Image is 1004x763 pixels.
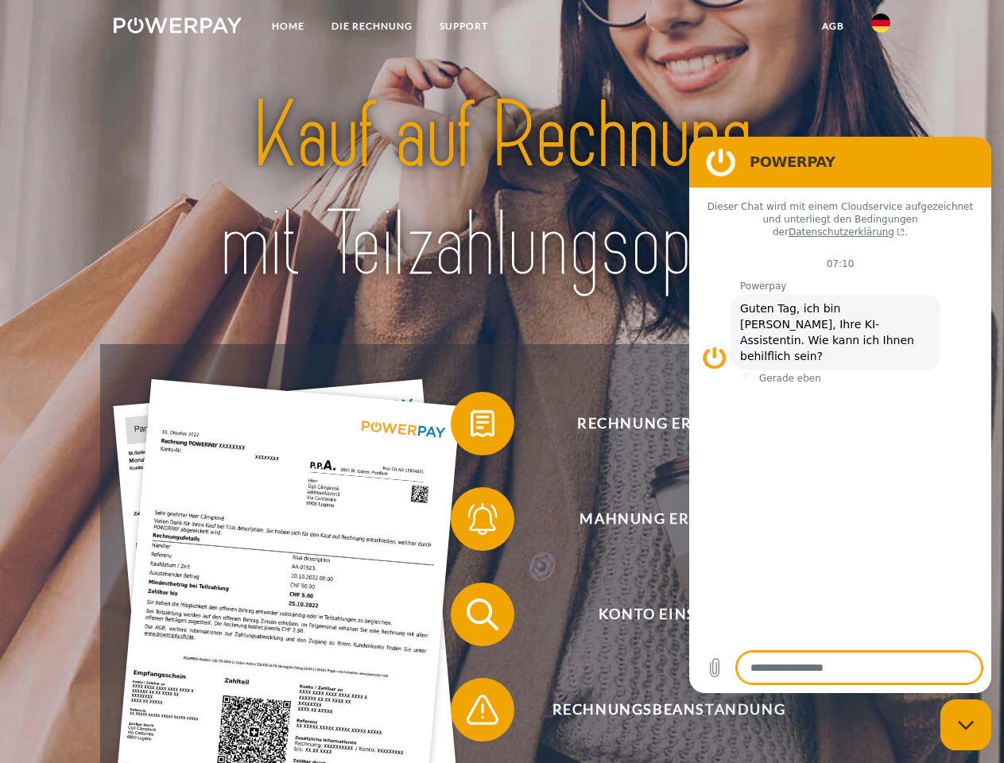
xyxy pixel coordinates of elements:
span: Mahnung erhalten? [474,487,863,551]
iframe: Messaging-Fenster [689,137,991,693]
img: qb_warning.svg [463,690,502,730]
a: Home [258,12,318,41]
span: Rechnung erhalten? [474,392,863,455]
button: Rechnung erhalten? [451,392,864,455]
img: title-powerpay_de.svg [152,76,852,304]
img: qb_bill.svg [463,404,502,443]
button: Rechnungsbeanstandung [451,678,864,742]
img: qb_search.svg [463,595,502,634]
button: Mahnung erhalten? [451,487,864,551]
button: Konto einsehen [451,583,864,646]
img: de [871,14,890,33]
img: logo-powerpay-white.svg [114,17,242,33]
img: qb_bell.svg [463,499,502,539]
a: agb [808,12,858,41]
iframe: Schaltfläche zum Öffnen des Messaging-Fensters; Konversation läuft [940,699,991,750]
a: SUPPORT [426,12,502,41]
span: Rechnungsbeanstandung [474,678,863,742]
a: DIE RECHNUNG [318,12,426,41]
span: Konto einsehen [474,583,863,646]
